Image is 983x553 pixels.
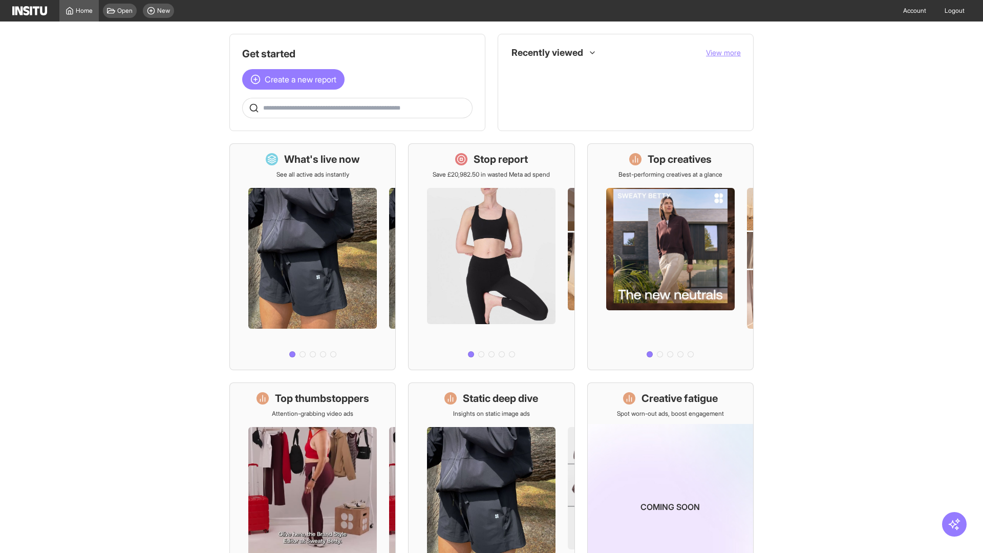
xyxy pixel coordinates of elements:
[272,410,353,418] p: Attention-grabbing video ads
[242,69,345,90] button: Create a new report
[433,171,550,179] p: Save £20,982.50 in wasted Meta ad spend
[12,6,47,15] img: Logo
[533,92,565,100] span: Placements
[284,152,360,166] h1: What's live now
[515,90,527,102] div: Insights
[706,48,741,57] span: View more
[453,410,530,418] p: Insights on static image ads
[229,143,396,370] a: What's live nowSee all active ads instantly
[157,7,170,15] span: New
[76,7,93,15] span: Home
[587,143,754,370] a: Top creativesBest-performing creatives at a glance
[474,152,528,166] h1: Stop report
[408,143,574,370] a: Stop reportSave £20,982.50 in wasted Meta ad spend
[648,152,712,166] h1: Top creatives
[618,171,722,179] p: Best-performing creatives at a glance
[533,92,733,100] span: Placements
[265,73,336,86] span: Create a new report
[276,171,349,179] p: See all active ads instantly
[117,7,133,15] span: Open
[463,391,538,406] h1: Static deep dive
[706,48,741,58] button: View more
[515,67,527,79] div: Insights
[275,391,369,406] h1: Top thumbstoppers
[533,69,733,77] span: TikTok Ads
[533,69,563,77] span: TikTok Ads
[242,47,473,61] h1: Get started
